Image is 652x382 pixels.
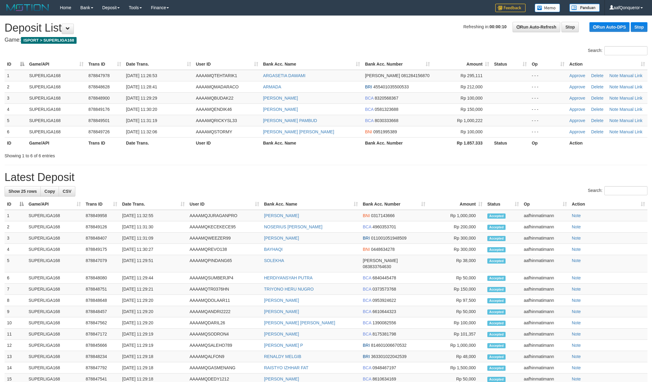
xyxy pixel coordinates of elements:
span: Copy 0581323688 to clipboard [375,107,398,112]
th: Bank Acc. Number: activate to sort column ascending [360,199,428,210]
td: Rp 50,000 [428,306,485,317]
span: Copy 0317143666 to clipboard [371,213,395,218]
a: ARGASETIA DAWAMI [263,73,306,78]
span: BRI [363,354,370,359]
span: [DATE] 11:30:20 [126,107,157,112]
th: Op: activate to sort column ascending [521,199,569,210]
th: User ID [194,137,261,148]
span: AAAAMQRICKYSL33 [196,118,237,123]
img: panduan.png [569,4,600,12]
td: SUPERLIGA168 [26,284,83,295]
td: AAAAMQREVO138 [187,244,262,255]
td: 4 [5,244,26,255]
td: SUPERLIGA168 [27,126,86,137]
a: Show 25 rows [5,186,41,196]
td: Rp 50,000 [428,272,485,284]
span: Copy 8030333668 to clipboard [375,118,398,123]
span: 878847978 [88,73,110,78]
td: 12 [5,340,26,351]
td: 878849175 [83,244,120,255]
span: Copy 8320568367 to clipboard [375,96,398,101]
a: Stop [631,22,647,32]
span: BCA [363,298,371,303]
h1: Latest Deposit [5,171,647,183]
a: Approve [569,96,585,101]
a: Delete [591,107,603,112]
td: [DATE] 11:29:21 [120,284,187,295]
a: Note [572,309,581,314]
span: BCA [363,320,371,325]
span: Accepted [487,276,506,281]
td: 878848751 [83,284,120,295]
a: RAISTYO IZHHAR FAT [264,365,308,370]
td: aafhinmatimann [521,233,569,244]
td: 878845666 [83,340,120,351]
td: [DATE] 11:29:20 [120,306,187,317]
td: 10 [5,317,26,329]
a: Approve [569,107,585,112]
a: BAYHAQI [264,247,283,252]
a: ARMADA [263,84,281,89]
a: [PERSON_NAME] [PERSON_NAME] [264,320,335,325]
a: [PERSON_NAME] [264,377,299,381]
td: [DATE] 11:29:20 [120,317,187,329]
td: Rp 1,000,000 [428,210,485,221]
td: 3 [5,92,27,104]
a: Note [609,118,619,123]
a: Delete [591,96,603,101]
td: 878849126 [83,221,120,233]
th: Rp 1.857.333 [432,137,492,148]
span: Copy 0373573768 to clipboard [372,287,396,292]
th: ID: activate to sort column descending [5,199,26,210]
td: aafhinmatimann [521,255,569,272]
td: 878848648 [83,295,120,306]
input: Search: [604,186,647,195]
a: Run Auto-Refresh [513,22,560,32]
td: 878848234 [83,351,120,362]
th: Op [529,137,567,148]
a: Note [609,129,619,134]
td: aafhinmatimann [521,340,569,351]
span: Copy 8175381798 to clipboard [372,332,396,336]
a: Note [609,96,619,101]
td: SUPERLIGA168 [26,329,83,340]
span: Rp 100,000 [461,96,482,101]
a: Delete [591,73,603,78]
span: BCA [363,224,371,229]
img: Button%20Memo.svg [535,4,560,12]
td: - - - [529,115,567,126]
span: Refreshing in: [463,24,506,29]
span: Accepted [487,332,506,337]
td: 5 [5,115,27,126]
a: NOSERIUS [PERSON_NAME] [264,224,322,229]
a: Note [572,224,581,229]
th: Action: activate to sort column ascending [569,199,647,210]
span: Rp 100,000 [461,129,482,134]
td: [DATE] 11:29:19 [120,329,187,340]
span: [PERSON_NAME] [365,73,400,78]
th: Bank Acc. Name [261,137,363,148]
a: Note [572,343,581,348]
a: [PERSON_NAME] [264,213,299,218]
span: Accepted [487,247,506,252]
td: [DATE] 11:29:18 [120,351,187,362]
th: Action [567,137,647,148]
span: Accepted [487,225,506,230]
td: aafhinmatimann [521,306,569,317]
a: Note [572,332,581,336]
span: Copy 4960353701 to clipboard [372,224,396,229]
a: [PERSON_NAME] PAMBUD [263,118,317,123]
td: Rp 1,000,000 [428,340,485,351]
td: [DATE] 11:29:44 [120,272,187,284]
span: 878849176 [88,107,110,112]
a: Manual Link [619,129,643,134]
a: Manual Link [619,73,643,78]
span: Copy 6840445478 to clipboard [372,275,396,280]
span: Rp 150,000 [461,107,482,112]
td: Rp 38,000 [428,255,485,272]
td: 2 [5,221,26,233]
th: Trans ID [86,137,124,148]
th: Game/API [27,137,86,148]
td: aafhinmatimann [521,284,569,295]
a: Manual Link [619,96,643,101]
